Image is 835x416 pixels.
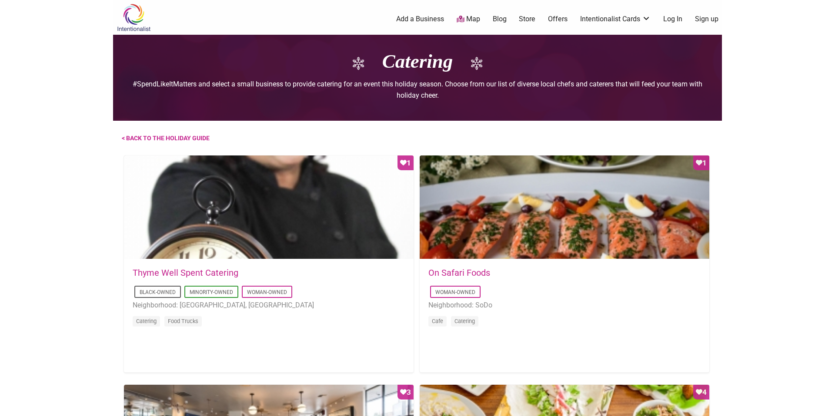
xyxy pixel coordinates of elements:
a: Woman-Owned [435,289,475,295]
a: Blog [493,14,507,24]
li: Neighborhood: SoDo [428,300,701,311]
a: Cafe [432,318,443,324]
a: Sign up [695,14,718,24]
a: Food Trucks [168,318,198,324]
a: Map [457,14,480,24]
img: snowflake_icon_wt.png [334,57,382,70]
a: Catering [454,318,475,324]
a: Add a Business [396,14,444,24]
a: Catering [136,318,157,324]
img: snowflake_icon_wt.png [453,57,501,70]
a: Woman-Owned [247,289,287,295]
a: Minority-Owned [190,289,233,295]
a: < back to the holiday guide [122,121,210,155]
a: Log In [663,14,682,24]
a: Offers [548,14,568,24]
img: Intentionalist [113,3,154,32]
h1: Catering [122,48,713,75]
a: Black-Owned [140,289,176,295]
li: Neighborhood: [GEOGRAPHIC_DATA], [GEOGRAPHIC_DATA] [133,300,405,311]
a: Thyme Well Spent Catering [133,267,238,278]
a: On Safari Foods [428,267,490,278]
a: Intentionalist Cards [580,14,651,24]
span: #SpendLikeItMatters and select a small business to provide catering for an event this holiday sea... [133,80,702,99]
a: Store [519,14,535,24]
